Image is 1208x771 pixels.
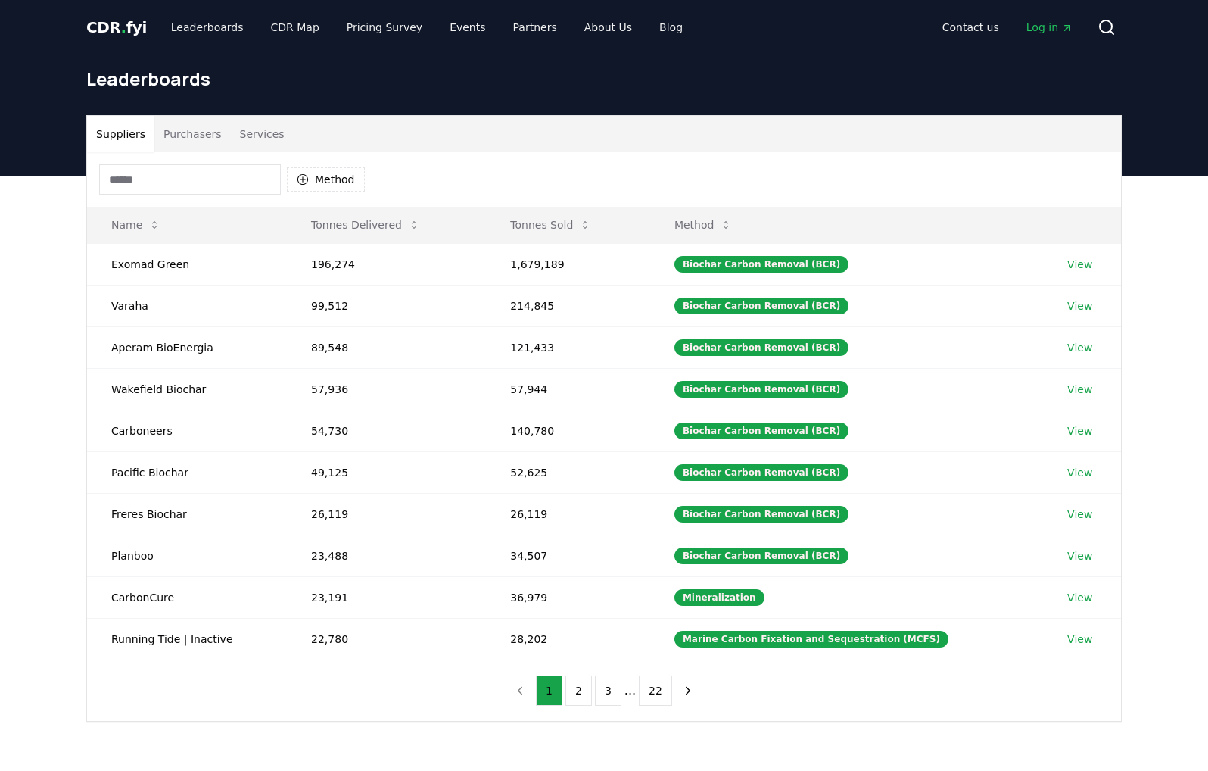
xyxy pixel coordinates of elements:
[674,256,848,273] div: Biochar Carbon Removal (BCR)
[86,67,1122,91] h1: Leaderboards
[287,167,365,192] button: Method
[1026,20,1073,35] span: Log in
[674,464,848,481] div: Biochar Carbon Removal (BCR)
[287,451,486,493] td: 49,125
[1067,507,1092,522] a: View
[647,14,695,41] a: Blog
[486,576,650,618] td: 36,979
[87,285,287,326] td: Varaha
[287,493,486,535] td: 26,119
[1067,423,1092,439] a: View
[572,14,644,41] a: About Us
[1067,465,1092,480] a: View
[87,451,287,493] td: Pacific Biochar
[86,18,147,36] span: CDR fyi
[674,548,848,564] div: Biochar Carbon Removal (BCR)
[87,618,287,660] td: Running Tide | Inactive
[674,381,848,398] div: Biochar Carbon Removal (BCR)
[1067,548,1092,563] a: View
[87,535,287,576] td: Planboo
[674,589,764,606] div: Mineralization
[595,676,621,706] button: 3
[639,676,672,706] button: 22
[486,243,650,285] td: 1,679,189
[486,493,650,535] td: 26,119
[486,368,650,410] td: 57,944
[287,576,486,618] td: 23,191
[1067,257,1092,272] a: View
[930,14,1085,41] nav: Main
[675,676,701,706] button: next page
[498,210,603,240] button: Tonnes Sold
[486,410,650,451] td: 140,780
[231,116,294,152] button: Services
[536,676,562,706] button: 1
[259,14,332,41] a: CDR Map
[486,535,650,576] td: 34,507
[287,618,486,660] td: 22,780
[930,14,1011,41] a: Contact us
[486,618,650,660] td: 28,202
[87,410,287,451] td: Carboneers
[121,18,126,36] span: .
[486,326,650,368] td: 121,433
[674,631,948,648] div: Marine Carbon Fixation and Sequestration (MCFS)
[87,493,287,535] td: Freres Biochar
[287,243,486,285] td: 196,274
[674,339,848,356] div: Biochar Carbon Removal (BCR)
[299,210,432,240] button: Tonnes Delivered
[486,285,650,326] td: 214,845
[1067,632,1092,647] a: View
[154,116,231,152] button: Purchasers
[287,368,486,410] td: 57,936
[86,17,147,38] a: CDR.fyi
[1067,298,1092,314] a: View
[287,410,486,451] td: 54,730
[99,210,173,240] button: Name
[674,423,848,439] div: Biochar Carbon Removal (BCR)
[565,676,592,706] button: 2
[287,326,486,368] td: 89,548
[662,210,745,240] button: Method
[1067,590,1092,605] a: View
[335,14,434,41] a: Pricing Survey
[159,14,256,41] a: Leaderboards
[87,368,287,410] td: Wakefield Biochar
[159,14,695,41] nav: Main
[437,14,497,41] a: Events
[674,298,848,314] div: Biochar Carbon Removal (BCR)
[87,243,287,285] td: Exomad Green
[624,682,636,700] li: ...
[1067,340,1092,355] a: View
[1014,14,1085,41] a: Log in
[1067,382,1092,397] a: View
[87,576,287,618] td: CarbonCure
[674,506,848,523] div: Biochar Carbon Removal (BCR)
[87,326,287,368] td: Aperam BioEnergia
[501,14,569,41] a: Partners
[287,285,486,326] td: 99,512
[87,116,154,152] button: Suppliers
[486,451,650,493] td: 52,625
[287,535,486,576] td: 23,488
